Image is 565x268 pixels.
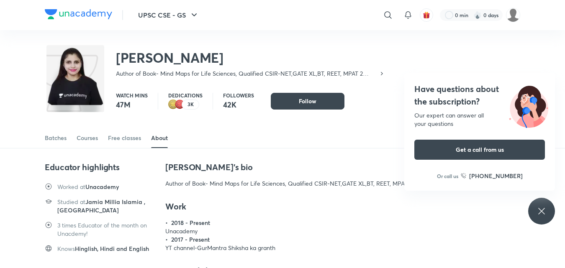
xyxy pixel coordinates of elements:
img: avatar [423,11,430,19]
img: renuka [506,8,520,22]
div: About [151,134,168,142]
h6: • 2018 - Present [165,219,510,227]
div: Batches [45,134,67,142]
p: Author of Book- Mind Maps for Life Sciences, Qualified CSIR-NET,GATE XL,BT, REET, MPAT 2 times Ra... [116,69,378,78]
h6: Hinglish, Hindi and English [57,245,149,253]
a: [PHONE_NUMBER] [461,171,523,180]
p: YT channel-GurMantra Shiksha ka granth [165,244,510,252]
h4: [PERSON_NAME] 's bio [165,162,510,173]
p: Author of Book- Mind Maps for Life Sciences, Qualified CSIR-NET,GATE XL,BT, REET, MPAT 2 times Ra... [165,179,510,188]
p: 42K [223,100,254,110]
h2: [PERSON_NAME] [116,49,385,66]
a: Batches [45,128,67,148]
img: streak [473,11,482,19]
a: Free classes [108,128,141,148]
button: Follow [271,93,344,110]
button: UPSC CSE - GS [133,7,204,23]
h6: • 2017 - Present [165,235,510,244]
h6: Jamia Millia Islamia , [GEOGRAPHIC_DATA] [57,198,155,214]
a: Company Logo [45,9,112,21]
p: Or call us [437,172,458,180]
a: About [151,128,168,148]
span: Follow [299,97,316,105]
h4: Have questions about the subscription? [414,83,545,108]
p: Dedications [168,93,203,98]
a: Courses [77,128,98,148]
div: Our expert can answer all your questions [414,111,545,128]
p: Worked at [57,183,85,191]
button: avatar [420,8,433,22]
p: 3 times Educator of the month on Unacdemy! [57,221,147,237]
p: Watch mins [116,93,148,98]
h4: Educator highlights [45,162,155,173]
p: 3K [187,102,194,107]
p: Followers [223,93,254,98]
img: Company Logo [45,9,112,19]
img: ttu_illustration_new.svg [502,83,555,128]
p: Unacademy [165,227,510,235]
p: 47M [116,100,148,110]
img: educator badge1 [175,100,185,110]
div: Free classes [108,134,141,142]
p: Studied at [57,198,85,206]
h4: Work [165,201,510,212]
h6: Unacademy [57,183,119,191]
button: Get a call from us [414,140,545,160]
p: Knows [57,245,75,253]
img: educator badge2 [168,100,178,110]
div: Courses [77,134,98,142]
h6: [PHONE_NUMBER] [469,171,523,180]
